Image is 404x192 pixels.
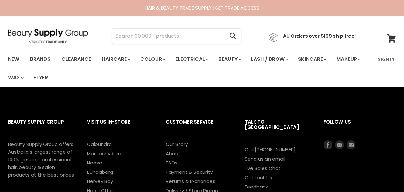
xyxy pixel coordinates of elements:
a: Contact Us [245,174,272,181]
a: Skincare [293,52,330,66]
a: Noosa [87,159,102,166]
input: Search [112,29,224,44]
a: Sign In [374,52,398,66]
h2: Beauty Supply Group [8,114,74,140]
a: Haircare [97,52,134,66]
a: Call [PHONE_NUMBER] [245,146,296,153]
a: Colour [135,52,169,66]
h2: Follow us [324,114,396,140]
a: Electrical [171,52,212,66]
a: Beauty [214,52,245,66]
a: GET TRADE ACCESS [215,4,259,11]
a: New [3,52,24,66]
a: About [166,150,180,157]
p: Beauty Supply Group offers Australia's largest range of 100% genuine, professional hair, beauty &... [8,140,74,179]
a: Makeup [332,52,364,66]
a: Flyer [29,71,53,84]
h2: Visit Us In-Store [87,114,153,140]
h2: Customer Service [166,114,232,140]
a: Wax [3,71,27,84]
h2: Talk to [GEOGRAPHIC_DATA] [245,114,311,146]
a: Returns & Exchanges [166,178,215,185]
a: Hervey Bay [87,178,113,185]
a: Brands [25,52,55,66]
a: FAQs [166,159,178,166]
a: Caloundra [87,141,112,148]
button: Search [224,29,241,44]
ul: Main menu [3,50,374,87]
a: Our Story [166,141,188,148]
a: Bundaberg [87,169,113,175]
a: Payment & Security [166,169,213,175]
a: Clearance [57,52,96,66]
a: Maroochydore [87,150,121,157]
a: Send us an email [245,156,285,162]
a: Feedback [245,183,268,190]
a: Lash / Brow [246,52,292,66]
a: Live Sales Chat [245,165,281,172]
form: Product [112,28,241,44]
